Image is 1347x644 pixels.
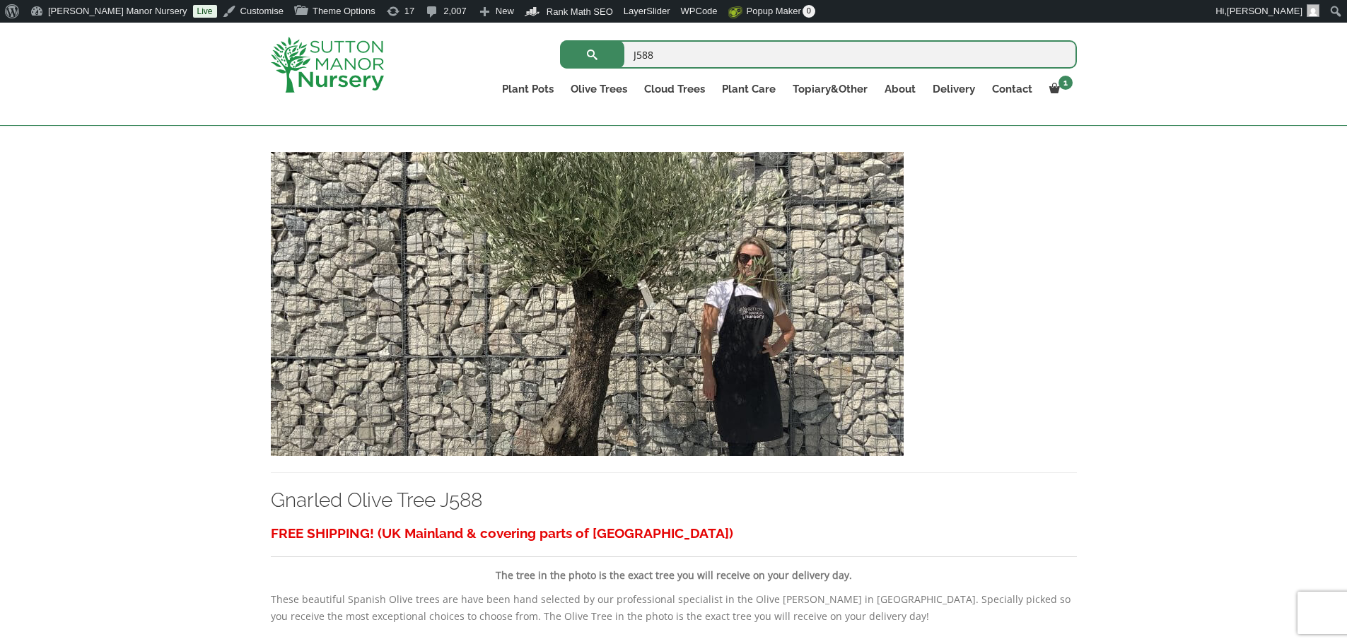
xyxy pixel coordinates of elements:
[984,79,1041,99] a: Contact
[784,79,876,99] a: Topiary&Other
[876,79,924,99] a: About
[924,79,984,99] a: Delivery
[562,79,636,99] a: Olive Trees
[494,79,562,99] a: Plant Pots
[496,568,852,582] strong: The tree in the photo is the exact tree you will receive on your delivery day.
[271,37,384,93] img: logo
[271,520,1077,625] div: These beautiful Spanish Olive trees are have been hand selected by our professional specialist in...
[271,152,904,456] img: Gnarled Olive Tree J588 - IMG 3935
[803,5,815,18] span: 0
[271,520,1077,546] h3: FREE SHIPPING! (UK Mainland & covering parts of [GEOGRAPHIC_DATA])
[271,296,904,310] a: Gnarled Olive Tree J588
[271,488,482,512] a: Gnarled Olive Tree J588
[1227,6,1302,16] span: [PERSON_NAME]
[193,5,217,18] a: Live
[560,40,1077,69] input: Search...
[713,79,784,99] a: Plant Care
[547,6,613,17] span: Rank Math SEO
[636,79,713,99] a: Cloud Trees
[1059,76,1073,90] span: 1
[1041,79,1077,99] a: 1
